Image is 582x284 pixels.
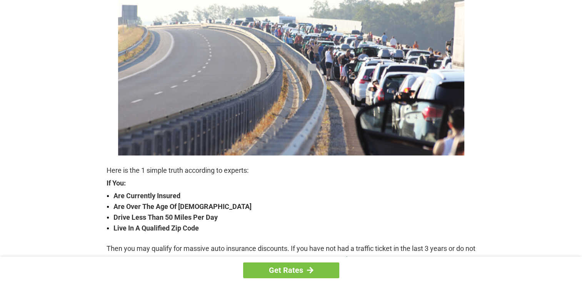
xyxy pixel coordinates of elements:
strong: Drive Less Than 50 Miles Per Day [113,212,476,223]
strong: Are Over The Age Of [DEMOGRAPHIC_DATA] [113,201,476,212]
strong: Live In A Qualified Zip Code [113,223,476,234]
p: Then you may qualify for massive auto insurance discounts. If you have not had a traffic ticket i... [107,243,476,265]
a: save up to $500 a year. [312,256,382,264]
strong: If You: [107,180,476,187]
a: Get Rates [243,262,339,278]
strong: Are Currently Insured [113,190,476,201]
p: Here is the 1 simple truth according to experts: [107,165,476,176]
